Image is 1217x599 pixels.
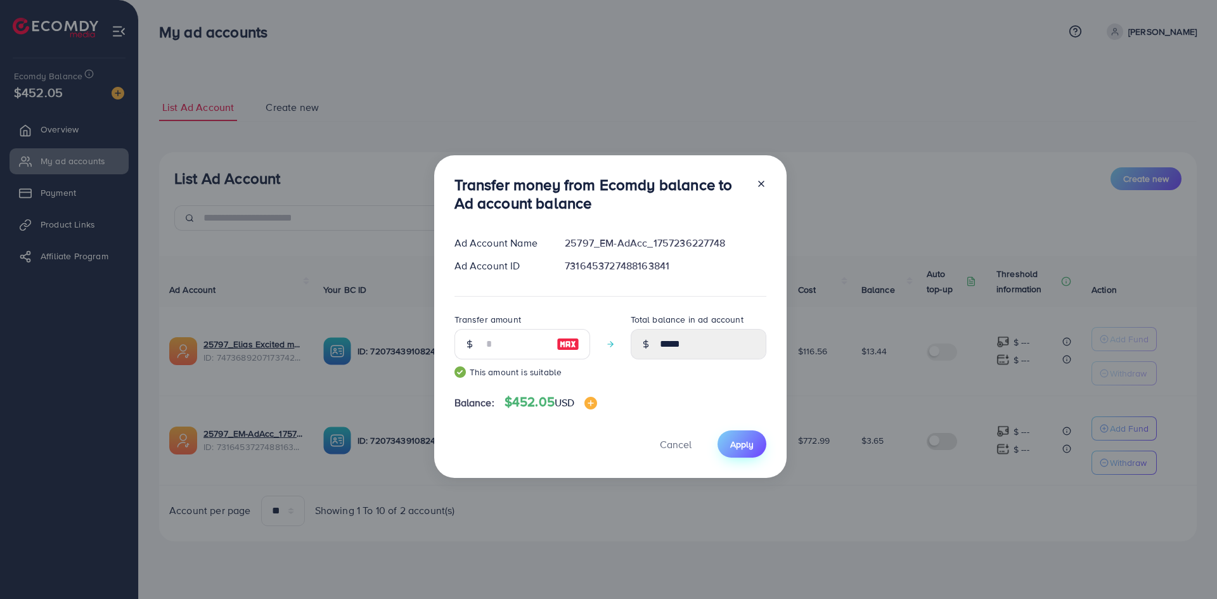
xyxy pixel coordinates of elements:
[505,394,598,410] h4: $452.05
[644,430,707,458] button: Cancel
[660,437,692,451] span: Cancel
[444,236,555,250] div: Ad Account Name
[584,397,597,409] img: image
[555,236,776,250] div: 25797_EM-AdAcc_1757236227748
[555,396,574,409] span: USD
[454,366,590,378] small: This amount is suitable
[454,396,494,410] span: Balance:
[454,366,466,378] img: guide
[454,176,746,212] h3: Transfer money from Ecomdy balance to Ad account balance
[444,259,555,273] div: Ad Account ID
[557,337,579,352] img: image
[631,313,744,326] label: Total balance in ad account
[454,313,521,326] label: Transfer amount
[730,438,754,451] span: Apply
[718,430,766,458] button: Apply
[1163,542,1207,589] iframe: Chat
[555,259,776,273] div: 7316453727488163841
